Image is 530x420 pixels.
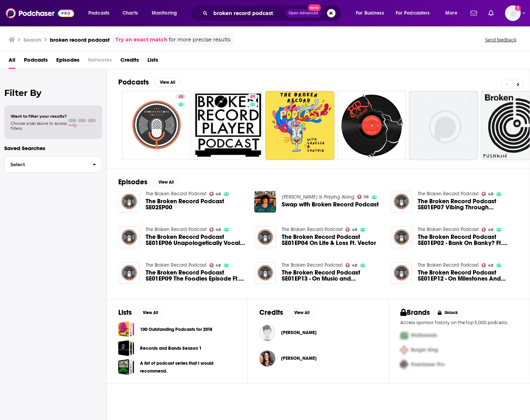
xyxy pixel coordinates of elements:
h2: Credits [259,308,283,317]
button: Unlock [433,308,463,317]
button: open menu [440,7,466,19]
span: [PERSON_NAME] [281,355,317,361]
img: The Broken Record Podcast SE01EP07 Vibing Through Lagos Ft. Sess [391,191,412,212]
a: The Broken Record Podcast [146,191,207,197]
a: 48 [482,263,493,267]
h2: Brands [400,308,430,317]
span: 48 [215,228,221,231]
a: The Broken Record Podcast SE01EP09 The Foodies Episode Ft. Chef Alex [146,270,246,282]
a: A list of podcast series that I would recommend. [118,359,134,375]
a: Swap with Broken Record Podcast [282,201,379,208]
a: All [9,54,15,69]
h2: Podcasts [118,78,149,87]
button: open menu [147,7,186,19]
h3: Search [24,36,41,43]
span: Select [5,162,87,167]
span: 48 [352,228,357,231]
span: Networks [88,54,112,69]
img: Leah Rose [259,350,275,367]
span: 48 [488,228,493,231]
a: 48 [176,94,186,99]
span: 48 [488,193,493,196]
a: 100 Outstanding Podcasts for 2018 [118,321,134,337]
span: Records and Bands Season 1 [118,340,134,356]
a: 48 [482,192,493,196]
a: The Broken Record Podcast SE01EP06 Unapologetically Vocal Ft. Ozzy Etomi [146,234,246,246]
a: The Broken Record Podcast SE01EP02 - Bank On Banky? Ft. Banky W [418,234,518,246]
a: The Broken Record Podcast [282,262,343,268]
a: EpisodesView All [118,178,179,186]
a: Show notifications dropdown [468,7,480,19]
span: [PERSON_NAME] [281,330,317,336]
span: Choose a tab above to access filters. [11,121,67,131]
a: 48 [209,192,221,196]
span: 48 [352,264,357,267]
a: The Broken Record Podcast [282,226,343,232]
button: open menu [391,7,440,19]
a: 48 [209,263,221,267]
span: For Podcasters [396,8,430,18]
button: View All [155,78,180,87]
button: open menu [83,7,119,19]
button: View All [137,308,163,317]
a: Try an exact match [115,36,167,44]
a: Credits [120,54,139,69]
a: Leah Rose [281,355,317,361]
img: The Broken Record Podcast SE01EP06 Unapologetically Vocal Ft. Ozzy Etomi [118,226,140,248]
a: Bruce Headlam [259,325,275,341]
a: The Broken Record Podcast SE01EP12 - On Milestones And Motivation Feat. Sonia Irabor [391,262,412,284]
span: 48 [215,264,221,267]
span: The Broken Record Podcast SE01EP12 - On Milestones And Motivation Feat. [PERSON_NAME] [418,270,518,282]
a: 49 [194,91,263,160]
a: Lists [147,54,158,69]
img: The Broken Record Podcast SE01EP02 - Bank On Banky? Ft. Banky W [391,226,412,248]
button: Leah RoseLeah Rose [259,347,377,370]
h2: Filter By [4,88,102,98]
a: Episodes [56,54,79,69]
button: Open AdvancedNew [285,9,321,17]
span: 58 [364,195,369,199]
a: 49 [247,94,258,99]
a: The Broken Record Podcast SE01EP07 Vibing Through Lagos Ft. Sess [418,198,518,210]
img: Second Pro Logo [397,343,411,357]
a: The Broken Record Podcast SE01EP13 - On Music and Management with Tinu Adesugba [282,270,382,282]
span: For Business [356,8,384,18]
button: View All [153,178,179,186]
a: 48 [122,91,191,160]
a: Records and Bands Season 1 [140,344,202,352]
a: The Broken Record Podcast SE02EP00 [146,198,246,210]
a: Swap with Broken Record Podcast [254,191,276,212]
a: Charts [118,7,142,19]
a: The Broken Record Podcast SE01EP13 - On Music and Management with Tinu Adesugba [254,262,276,284]
h2: Lists [118,308,132,317]
img: User Profile [505,5,521,21]
a: The Broken Record Podcast SE01EP12 - On Milestones And Motivation Feat. Sonia Irabor [418,270,518,282]
img: Podchaser - Follow, Share and Rate Podcasts [6,6,74,20]
span: Podcasts [88,8,109,18]
input: Search podcasts, credits, & more... [211,7,285,19]
a: The Broken Record Podcast SE01EP04 On Life & Loss Ft. Vector [282,234,382,246]
a: 48 [482,227,493,232]
span: The Broken Record Podcast SE01EP13 - On Music and Management with [PERSON_NAME] [282,270,382,282]
a: A list of podcast series that I would recommend. [140,359,236,375]
a: ListsView All [118,308,163,317]
a: 100 Outstanding Podcasts for 2018 [140,326,212,333]
a: Show notifications dropdown [485,7,497,19]
a: Podcasts [24,54,48,69]
button: Select [4,157,102,173]
div: Search podcasts, credits, & more... [198,5,348,21]
span: Want to filter your results? [11,114,67,119]
a: The Broken Record Podcast SE02EP00 [118,191,140,212]
span: The Broken Record Podcast SE01EP09 The Foodies Episode Ft. Chef [PERSON_NAME] [146,270,246,282]
span: 48 [488,264,493,267]
a: The Broken Record Podcast [418,262,479,268]
button: Send feedback [483,37,519,43]
span: McDonalds [411,332,437,338]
